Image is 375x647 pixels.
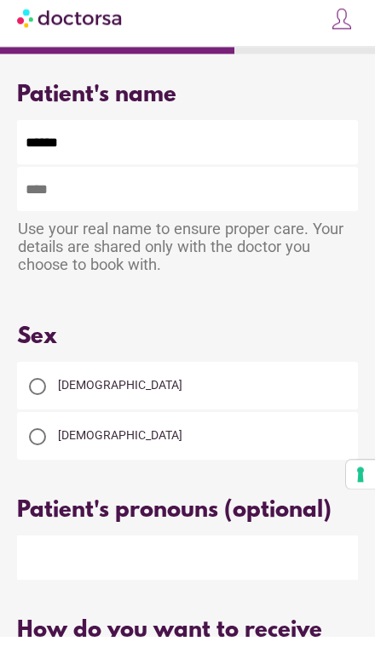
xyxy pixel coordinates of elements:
[346,471,375,500] button: Your consent preferences for tracking technologies
[330,18,354,42] img: icons8-customer-100.png
[17,94,358,120] div: Patient's name
[17,222,358,297] div: Use your real name to ensure proper care. Your details are shared only with the doctor you choose...
[17,9,124,48] img: Doctorsa.com
[58,389,182,403] span: [DEMOGRAPHIC_DATA]
[17,335,358,362] div: Sex
[58,439,182,453] span: [DEMOGRAPHIC_DATA]
[17,509,358,535] div: Patient's pronouns (optional)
